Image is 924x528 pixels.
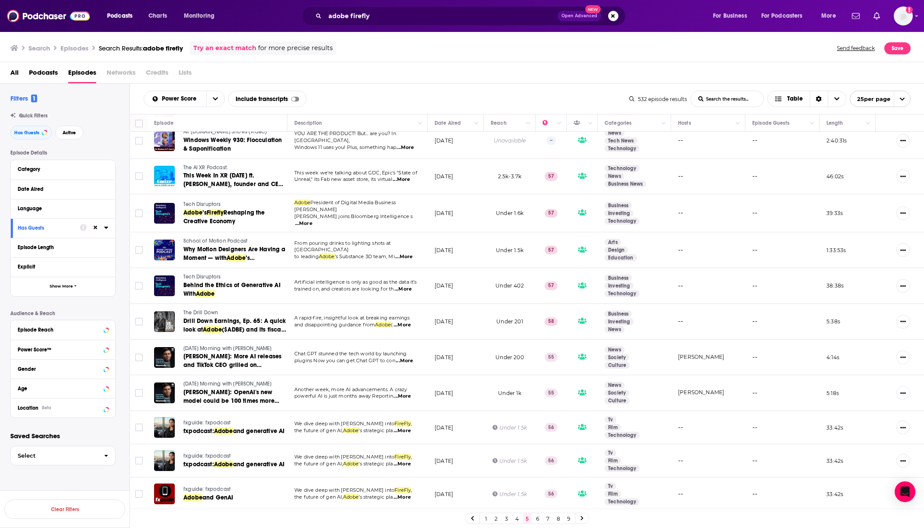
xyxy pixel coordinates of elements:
[18,203,108,214] button: Language
[605,247,628,253] a: Design
[183,237,286,245] a: School of Motion Podcast
[787,96,803,102] span: Table
[564,513,573,524] a: 9
[18,405,38,411] span: Location
[214,427,233,435] span: Adobe
[815,9,847,23] button: open menu
[183,164,228,171] span: The AI XR Podcast.
[183,273,286,281] a: Tech Disruptors
[605,362,630,369] a: Culture
[492,513,501,524] a: 2
[178,9,226,23] button: open menu
[146,66,168,83] span: Credits
[294,286,394,292] span: trained on, and creators are looking for th
[183,486,230,492] span: fxguide: fxpodcast
[294,170,417,176] span: This week we're talking about GDC, Epic's "State of
[761,10,803,22] span: For Podcasters
[513,513,521,524] a: 4
[162,96,199,102] span: Power Score
[894,6,913,25] span: Logged in as prydell
[183,427,286,436] a: fxpodcast:Adobeand generative AI
[605,218,640,224] a: Technology
[896,134,910,148] button: Show More Button
[294,386,407,392] span: Another week, more AI advancements. A crazy
[233,427,285,435] span: and generative AI
[585,5,601,13] span: New
[18,402,108,413] button: LocationBeta
[496,318,523,325] span: Under 201
[294,279,417,285] span: Artificial intelligence is only as good as the data it’s
[745,268,820,304] td: --
[18,347,101,353] div: Power Score™
[896,279,910,293] button: Show More Button
[894,6,913,25] img: User Profile
[415,118,426,129] button: Column Actions
[135,246,143,254] span: Toggle select row
[183,136,286,153] a: Windows Weekly 930: Flocculation & Saponification
[394,322,411,329] span: ...More
[605,498,640,505] a: Technology
[4,500,125,519] button: Clear Filters
[896,243,910,257] button: Show More Button
[294,322,375,328] span: and disappointing guidance from
[494,137,526,144] div: Unavailable
[671,304,745,340] td: --
[605,465,640,472] a: Technology
[183,238,247,244] span: School of Motion Podcast
[10,446,116,465] button: Select
[678,354,724,360] a: [PERSON_NAME]
[233,461,285,468] span: and generative AI
[491,118,507,128] div: Reach
[294,315,410,321] span: A rapid-fire, insightful look at breaking earnings
[183,309,286,317] a: The Drill Down
[435,247,453,254] p: [DATE]
[183,380,286,388] a: [DATE] Morning with [PERSON_NAME]
[585,118,596,129] button: Column Actions
[605,239,621,246] a: Arts
[545,172,558,180] p: 57
[826,209,843,217] p: 39:33 s
[18,206,103,212] div: Language
[18,264,103,270] div: Explicit
[18,327,101,333] div: Episode Reach
[183,317,286,334] a: Drill Down Earnings, Ep. 65: A quick look atAdobe($ADBE) and its fiscal third quarter earnings re...
[183,201,286,209] a: Tech Disruptors
[895,481,915,502] div: Open Intercom Messenger
[545,281,558,290] p: 57
[183,427,214,435] span: fxpodcast:
[294,130,396,143] span: YOU ARE THE PRODUCT! But... are you? In [GEOGRAPHIC_DATA],
[671,194,745,232] td: --
[18,186,103,192] div: Date Aired
[884,42,911,54] button: Save
[14,130,39,135] span: Has Guests
[435,173,453,180] p: [DATE]
[183,353,281,377] span: [PERSON_NAME]: More AI releases and TikTok CEO grilled on [GEOGRAPHIC_DATA]
[605,449,616,456] a: Tv
[495,354,524,360] span: Under 200
[202,494,233,501] span: and GenAI
[605,290,640,297] a: Technology
[605,457,621,464] a: Film
[821,10,836,22] span: More
[183,317,286,333] span: Drill Down Earnings, Ep. 65: A quick look at
[294,176,392,182] span: Unreal," its Fab new asset store, its virtual
[523,513,532,524] a: 5
[435,354,453,361] p: [DATE]
[545,353,558,361] p: 55
[767,91,846,107] button: Choose View
[863,118,874,129] button: Column Actions
[605,397,630,404] a: Culture
[558,11,601,21] button: Open AdvancedNew
[826,173,844,180] p: 46:02 s
[826,137,847,144] p: 2:40:31 s
[135,172,143,180] span: Toggle select row
[183,388,286,405] a: [PERSON_NAME]: OpenAI's new model could be 100 times more powerful,
[143,44,183,52] span: adobe firefly
[745,159,820,195] td: --
[605,490,621,497] a: Film
[375,322,391,328] span: Adobe
[183,136,282,152] span: Windows Weekly 930: Flocculation & Saponification
[335,253,395,259] span: ’s Substance 3D team, Mi
[60,44,88,52] h3: Episodes
[183,172,283,196] span: This Week In XR [DATE] ft. [PERSON_NAME], founder and CEO of SandboxVR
